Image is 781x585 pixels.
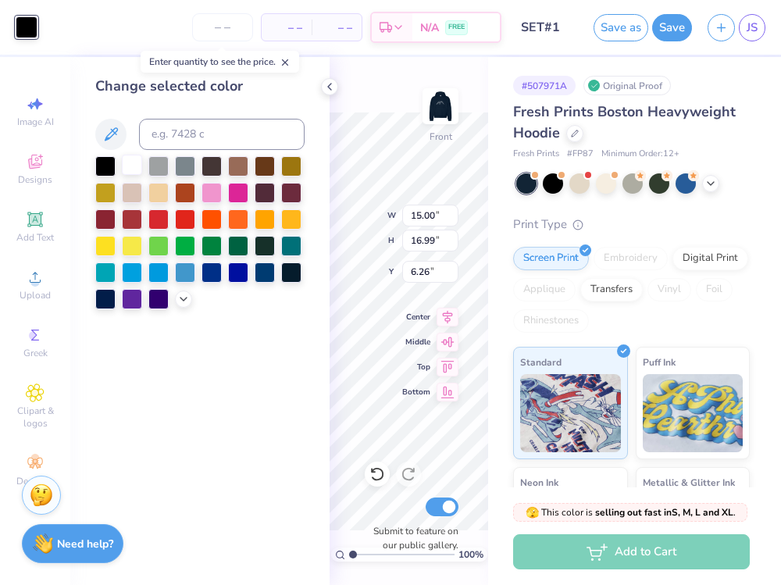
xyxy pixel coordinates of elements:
img: Standard [520,374,621,452]
div: # 507971A [513,76,576,95]
input: Untitled Design [509,12,586,43]
span: 🫣 [526,505,539,520]
button: Save as [594,14,648,41]
strong: Need help? [57,537,113,551]
a: JS [739,14,765,41]
span: Upload [20,289,51,301]
div: Front [430,130,452,144]
span: # FP87 [567,148,594,161]
span: FREE [448,22,465,33]
span: Middle [402,337,430,348]
div: Transfers [580,278,643,301]
img: Puff Ink [643,374,744,452]
span: Designs [18,173,52,186]
label: Submit to feature on our public gallery. [365,524,458,552]
div: Foil [696,278,733,301]
input: e.g. 7428 c [139,119,305,150]
div: Print Type [513,216,750,234]
img: Front [425,91,456,122]
span: Fresh Prints [513,148,559,161]
span: Center [402,312,430,323]
strong: selling out fast in S, M, L and XL [595,506,733,519]
span: Minimum Order: 12 + [601,148,679,161]
span: Metallic & Glitter Ink [643,474,735,490]
div: Embroidery [594,247,668,270]
span: – – [271,20,302,36]
span: Clipart & logos [8,405,62,430]
button: Save [652,14,692,41]
input: – – [192,13,253,41]
span: This color is . [526,505,736,519]
span: Decorate [16,475,54,487]
span: JS [747,19,758,37]
span: Puff Ink [643,354,676,370]
span: Bottom [402,387,430,398]
span: Top [402,362,430,373]
span: Image AI [17,116,54,128]
span: Fresh Prints Boston Heavyweight Hoodie [513,102,736,142]
span: Neon Ink [520,474,558,490]
div: Vinyl [647,278,691,301]
div: Change selected color [95,76,305,97]
div: Rhinestones [513,309,589,333]
span: Standard [520,354,562,370]
div: Screen Print [513,247,589,270]
span: N/A [420,20,439,36]
span: – – [321,20,352,36]
span: Add Text [16,231,54,244]
span: Greek [23,347,48,359]
div: Applique [513,278,576,301]
span: 100 % [458,548,483,562]
div: Enter quantity to see the price. [141,51,299,73]
div: Digital Print [672,247,748,270]
div: Original Proof [583,76,671,95]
